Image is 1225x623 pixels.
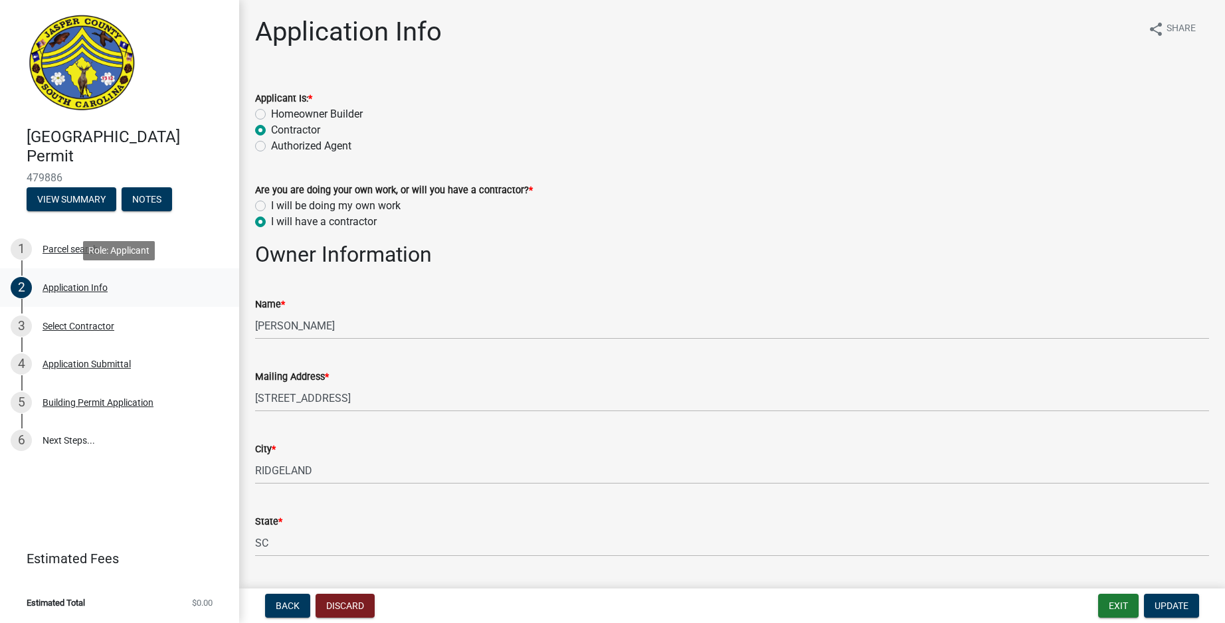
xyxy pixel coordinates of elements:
label: Authorized Agent [271,138,351,154]
h4: [GEOGRAPHIC_DATA] Permit [27,128,229,166]
div: 4 [11,353,32,375]
div: Parcel search [43,244,98,254]
label: Mailing Address [255,373,329,382]
button: shareShare [1137,16,1206,42]
span: Update [1155,600,1188,611]
button: Discard [316,594,375,618]
div: 5 [11,392,32,413]
div: Select Contractor [43,321,114,331]
button: View Summary [27,187,116,211]
span: Share [1167,21,1196,37]
wm-modal-confirm: Notes [122,195,172,205]
div: 2 [11,277,32,298]
wm-modal-confirm: Summary [27,195,116,205]
h2: Owner Information [255,242,1209,267]
div: 6 [11,430,32,451]
label: Are you are doing your own work, or will you have a contractor? [255,186,533,195]
img: Jasper County, South Carolina [27,14,138,114]
h1: Application Info [255,16,442,48]
button: Back [265,594,310,618]
span: $0.00 [192,598,213,607]
a: Estimated Fees [11,545,218,572]
span: Estimated Total [27,598,85,607]
div: Role: Applicant [83,241,155,260]
div: Application Submittal [43,359,131,369]
button: Exit [1098,594,1139,618]
label: State [255,517,282,527]
div: 3 [11,315,32,337]
label: Homeowner Builder [271,106,363,122]
div: 1 [11,238,32,260]
label: Contractor [271,122,320,138]
span: Back [276,600,300,611]
label: I will have a contractor [271,214,377,230]
label: City [255,445,276,454]
i: share [1148,21,1164,37]
label: I will be doing my own work [271,198,401,214]
div: Application Info [43,283,108,292]
label: Name [255,300,285,310]
button: Notes [122,187,172,211]
label: Applicant Is: [255,94,312,104]
button: Update [1144,594,1199,618]
div: Building Permit Application [43,398,153,407]
span: 479886 [27,171,213,184]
